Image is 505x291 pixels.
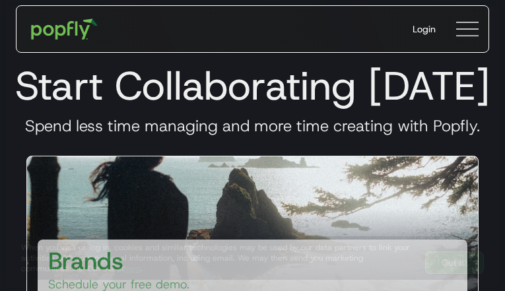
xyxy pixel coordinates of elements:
h1: Start Collaborating [DATE] [11,62,494,110]
a: Login [402,12,446,46]
div: When you visit or log in, cookies and similar technologies may be used by our data partners to li... [21,242,415,274]
h3: Spend less time managing and more time creating with Popfly. [11,116,494,136]
a: home [22,9,107,49]
a: Got It! [425,251,484,274]
div: Login [413,22,436,36]
a: here [124,263,141,274]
